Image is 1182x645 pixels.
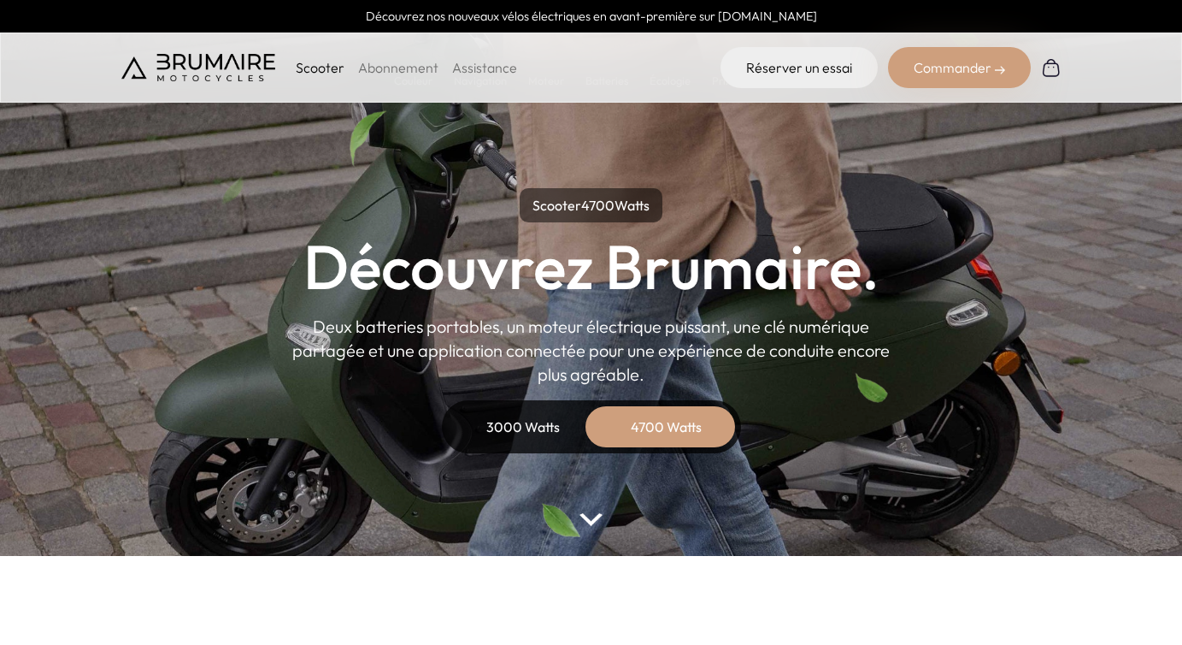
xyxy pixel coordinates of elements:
[579,513,602,526] img: arrow-bottom.png
[452,59,517,76] a: Assistance
[292,315,891,387] p: Deux batteries portables, un moteur électrique puissant, une clé numérique partagée et une applic...
[720,47,878,88] a: Réserver un essai
[995,65,1005,75] img: right-arrow-2.png
[581,197,615,214] span: 4700
[598,406,735,447] div: 4700 Watts
[888,47,1031,88] div: Commander
[1041,57,1061,78] img: Panier
[296,57,344,78] p: Scooter
[455,406,591,447] div: 3000 Watts
[303,236,879,298] h1: Découvrez Brumaire.
[121,54,275,81] img: Brumaire Motocycles
[358,59,438,76] a: Abonnement
[520,188,662,222] p: Scooter Watts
